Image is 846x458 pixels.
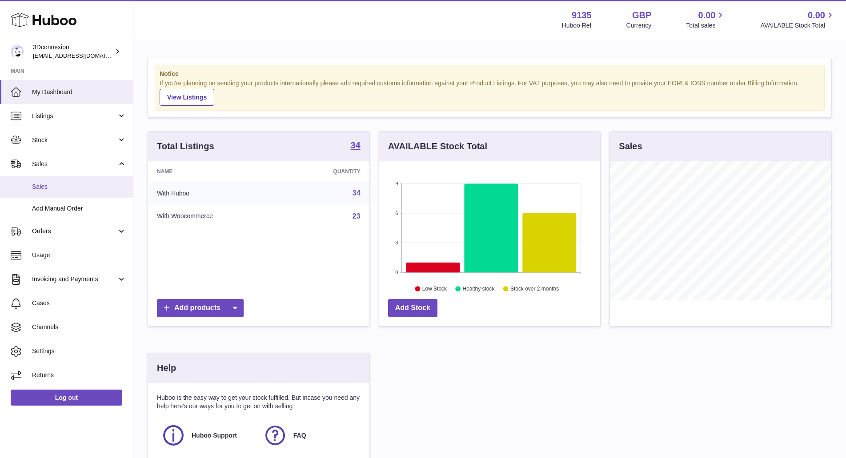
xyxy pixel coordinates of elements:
span: Settings [32,347,126,355]
div: Huboo Ref [562,21,592,30]
span: Total sales [686,21,726,30]
span: Sales [32,160,117,168]
th: Name [148,161,285,182]
img: order_eu@3dconnexion.com [11,45,24,58]
h3: Total Listings [157,140,214,152]
a: 0.00 AVAILABLE Stock Total [760,9,835,30]
a: FAQ [263,423,356,447]
span: AVAILABLE Stock Total [760,21,835,30]
a: Add products [157,299,244,317]
span: Huboo Support [192,431,237,440]
a: 34 [350,141,360,151]
div: Currency [626,21,652,30]
text: Healthy stock [462,286,495,292]
span: Sales [32,183,126,191]
a: 23 [353,212,361,220]
span: 0.00 [808,9,825,21]
text: Low Stock [422,286,447,292]
text: Stock over 2 months [510,286,559,292]
div: 3Dconnexion [33,43,113,60]
span: Listings [32,112,117,120]
text: 6 [395,211,398,216]
span: My Dashboard [32,88,126,96]
span: Stock [32,136,117,144]
h3: Help [157,362,176,374]
text: 9 [395,181,398,186]
span: [EMAIL_ADDRESS][DOMAIN_NAME] [33,52,131,59]
a: 34 [353,189,361,197]
td: With Woocommerce [148,205,285,228]
td: With Huboo [148,182,285,205]
a: 0.00 Total sales [686,9,726,30]
span: Usage [32,251,126,259]
strong: 34 [350,141,360,150]
span: Returns [32,371,126,379]
text: 3 [395,240,398,245]
text: 0 [395,270,398,275]
span: Invoicing and Payments [32,275,117,283]
a: View Listings [160,89,214,106]
strong: GBP [632,9,651,21]
span: 0.00 [698,9,716,21]
span: Add Manual Order [32,204,126,213]
a: Huboo Support [161,423,254,447]
h3: Sales [619,140,642,152]
p: Huboo is the easy way to get your stock fulfilled. But incase you need any help here's our ways f... [157,394,361,410]
span: Channels [32,323,126,331]
a: Log out [11,390,122,406]
a: Add Stock [388,299,437,317]
span: Cases [32,299,126,307]
th: Quantity [285,161,369,182]
strong: Notice [160,70,820,78]
span: Orders [32,227,117,235]
strong: 9135 [572,9,592,21]
div: If you're planning on sending your products internationally please add required customs informati... [160,79,820,106]
h3: AVAILABLE Stock Total [388,140,487,152]
span: FAQ [293,431,306,440]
